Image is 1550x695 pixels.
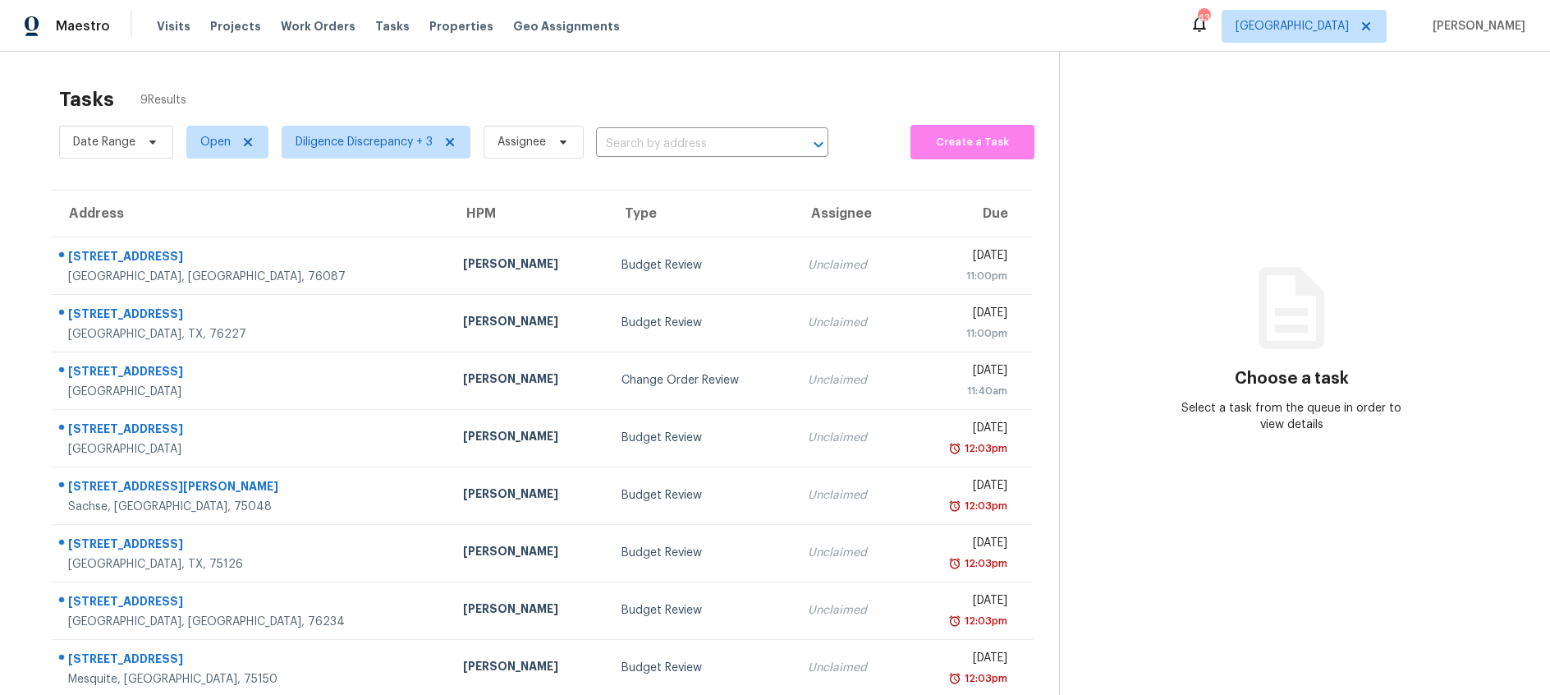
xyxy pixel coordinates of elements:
[621,257,782,274] div: Budget Review
[919,247,1007,268] div: [DATE]
[961,670,1007,687] div: 12:03pm
[68,421,437,441] div: [STREET_ADDRESS]
[919,268,1007,284] div: 11:00pm
[463,255,594,276] div: [PERSON_NAME]
[463,371,594,391] div: [PERSON_NAME]
[68,478,437,499] div: [STREET_ADDRESS][PERSON_NAME]
[59,91,114,108] h2: Tasks
[68,441,437,458] div: [GEOGRAPHIC_DATA]
[919,325,1007,342] div: 11:00pm
[429,18,493,35] span: Properties
[68,306,437,326] div: [STREET_ADDRESS]
[463,543,594,564] div: [PERSON_NAME]
[68,671,437,688] div: Mesquite, [GEOGRAPHIC_DATA], 75150
[919,535,1007,555] div: [DATE]
[140,92,186,108] span: 9 Results
[68,363,437,384] div: [STREET_ADDRESS]
[608,191,795,237] th: Type
[919,420,1007,440] div: [DATE]
[296,134,433,150] span: Diligence Discrepancy + 3
[463,486,594,506] div: [PERSON_NAME]
[68,651,437,671] div: [STREET_ADDRESS]
[1235,371,1349,387] h3: Choose a task
[68,536,437,556] div: [STREET_ADDRESS]
[73,134,135,150] span: Date Range
[919,362,1007,383] div: [DATE]
[450,191,608,237] th: HPM
[808,602,892,619] div: Unclaimed
[808,430,892,446] div: Unclaimed
[56,18,110,35] span: Maestro
[808,315,892,331] div: Unclaimed
[961,440,1007,457] div: 12:03pm
[1198,10,1209,26] div: 43
[68,326,437,343] div: [GEOGRAPHIC_DATA], TX, 76227
[948,613,961,629] img: Overdue Alarm Icon
[68,614,437,630] div: [GEOGRAPHIC_DATA], [GEOGRAPHIC_DATA], 76234
[68,384,437,400] div: [GEOGRAPHIC_DATA]
[919,592,1007,613] div: [DATE]
[808,660,892,676] div: Unclaimed
[948,670,961,687] img: Overdue Alarm Icon
[906,191,1033,237] th: Due
[910,125,1034,159] button: Create a Task
[53,191,450,237] th: Address
[68,248,437,269] div: [STREET_ADDRESS]
[463,428,594,449] div: [PERSON_NAME]
[621,372,782,389] div: Change Order Review
[68,556,437,573] div: [GEOGRAPHIC_DATA], TX, 75126
[621,315,782,331] div: Budget Review
[1426,18,1525,35] span: [PERSON_NAME]
[919,133,1026,152] span: Create a Task
[795,191,906,237] th: Assignee
[808,545,892,561] div: Unclaimed
[919,383,1007,399] div: 11:40am
[948,440,961,457] img: Overdue Alarm Icon
[463,601,594,621] div: [PERSON_NAME]
[808,257,892,274] div: Unclaimed
[808,372,892,389] div: Unclaimed
[621,487,782,504] div: Budget Review
[68,499,437,515] div: Sachse, [GEOGRAPHIC_DATA], 75048
[961,555,1007,572] div: 12:03pm
[463,658,594,679] div: [PERSON_NAME]
[463,313,594,334] div: [PERSON_NAME]
[200,134,231,150] span: Open
[513,18,620,35] span: Geo Assignments
[68,269,437,285] div: [GEOGRAPHIC_DATA], [GEOGRAPHIC_DATA], 76087
[808,487,892,504] div: Unclaimed
[498,134,546,150] span: Assignee
[961,498,1007,514] div: 12:03pm
[621,602,782,619] div: Budget Review
[210,18,261,35] span: Projects
[948,498,961,514] img: Overdue Alarm Icon
[68,593,437,614] div: [STREET_ADDRESS]
[807,133,830,156] button: Open
[596,131,782,157] input: Search by address
[621,430,782,446] div: Budget Review
[948,555,961,572] img: Overdue Alarm Icon
[919,477,1007,498] div: [DATE]
[919,305,1007,325] div: [DATE]
[375,21,410,32] span: Tasks
[621,660,782,676] div: Budget Review
[919,650,1007,670] div: [DATE]
[621,545,782,561] div: Budget Review
[1236,18,1349,35] span: [GEOGRAPHIC_DATA]
[1176,400,1408,433] div: Select a task from the queue in order to view details
[961,613,1007,629] div: 12:03pm
[281,18,355,35] span: Work Orders
[157,18,190,35] span: Visits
